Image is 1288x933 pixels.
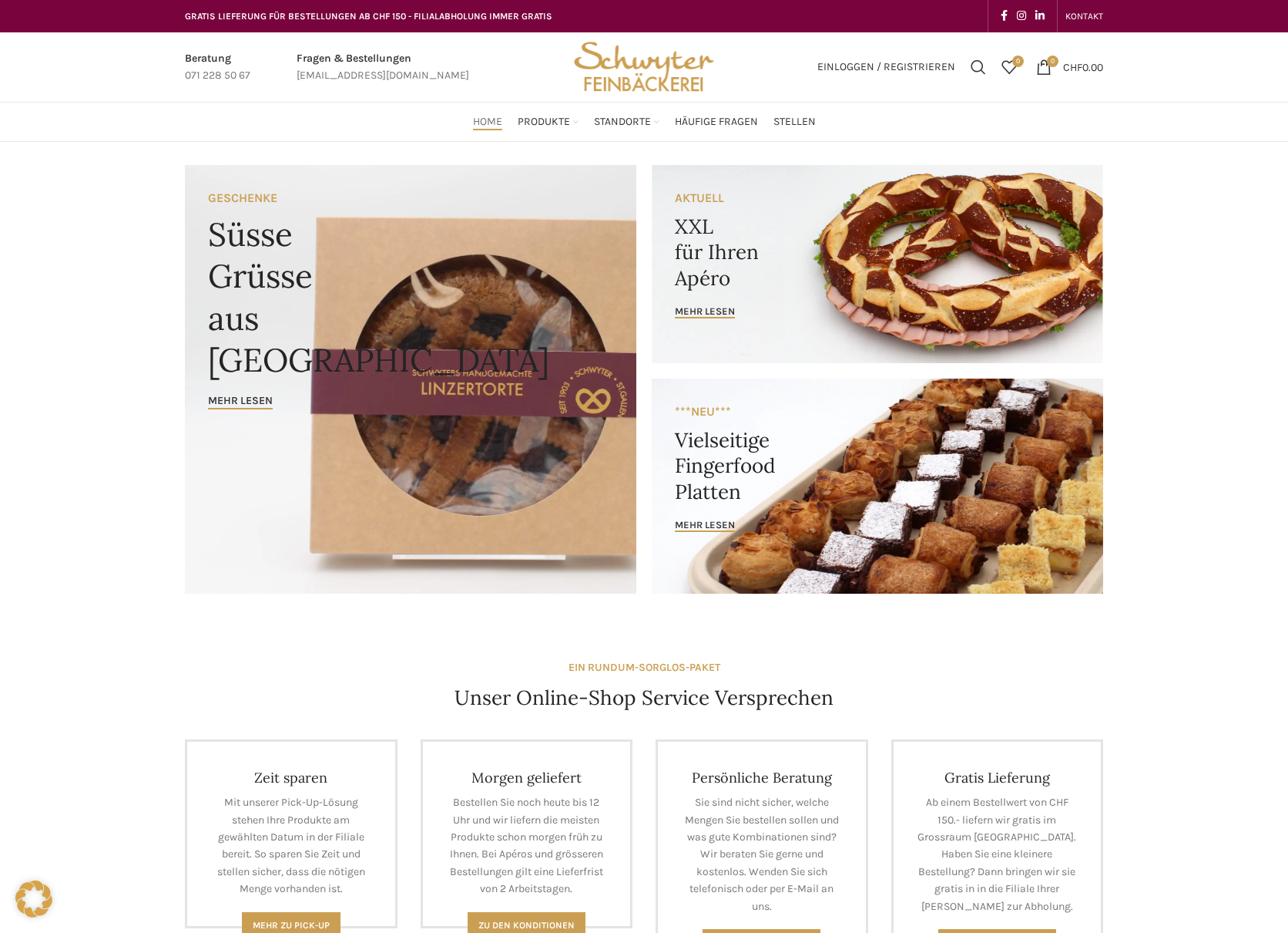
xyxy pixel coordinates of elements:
[446,794,608,898] p: Bestellen Sie noch heute bis 12 Uhr und wir liefern die meisten Produkte schon morgen früh zu Ihn...
[963,52,994,83] a: Suchen
[652,165,1103,363] a: Banner link
[210,794,372,898] p: Mit unserer Pick-Up-Lösung stehen Ihre Produkte am gewählten Datum in der Filiale bereit. So spar...
[185,165,636,594] a: Banner link
[454,684,834,712] h4: Unser Online-Shop Service Versprechen
[1065,1,1103,32] a: KONTAKT
[210,769,372,786] h4: Zeit sparen
[518,115,570,130] span: Produkte
[817,62,955,72] span: Einloggen / Registrieren
[1031,5,1049,27] a: Linkedin social link
[177,106,1111,137] div: Main navigation
[594,115,651,130] span: Standorte
[810,52,963,83] a: Einloggen / Registrieren
[994,52,1025,83] a: 0
[478,920,575,931] span: Zu den Konditionen
[773,106,816,137] a: Stellen
[1012,56,1024,67] span: 0
[185,50,250,85] a: Infobox link
[681,794,843,915] p: Sie sind nicht sicher, welche Mengen Sie bestellen sollen und was gute Kombinationen sind? Wir be...
[1065,11,1103,22] span: KONTAKT
[185,11,552,22] span: GRATIS LIEFERUNG FÜR BESTELLUNGEN AB CHF 150 - FILIALABHOLUNG IMMER GRATIS
[569,59,719,72] a: Site logo
[446,769,608,786] h4: Morgen geliefert
[473,115,502,130] span: Home
[1012,5,1031,27] a: Instagram social link
[1047,56,1058,67] span: 0
[917,769,1078,786] h4: Gratis Lieferung
[917,794,1078,915] p: Ab einem Bestellwert von CHF 150.- liefern wir gratis im Grossraum [GEOGRAPHIC_DATA]. Haben Sie e...
[473,106,502,137] a: Home
[1058,1,1111,32] div: Secondary navigation
[675,106,758,137] a: Häufige Fragen
[681,769,843,786] h4: Persönliche Beratung
[594,106,659,137] a: Standorte
[518,106,579,137] a: Produkte
[1028,52,1111,83] a: 0 CHF0.00
[297,50,469,85] a: Infobox link
[1063,60,1103,73] bdi: 0.00
[773,115,816,130] span: Stellen
[1063,60,1082,73] span: CHF
[675,115,758,130] span: Häufige Fragen
[652,379,1103,594] a: Banner link
[253,920,330,931] span: Mehr zu Pick-Up
[569,661,720,674] strong: EIN RUNDUM-SORGLOS-PAKET
[569,32,719,102] img: Bäckerei Schwyter
[996,5,1012,27] a: Facebook social link
[994,52,1025,83] div: Meine Wunschliste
